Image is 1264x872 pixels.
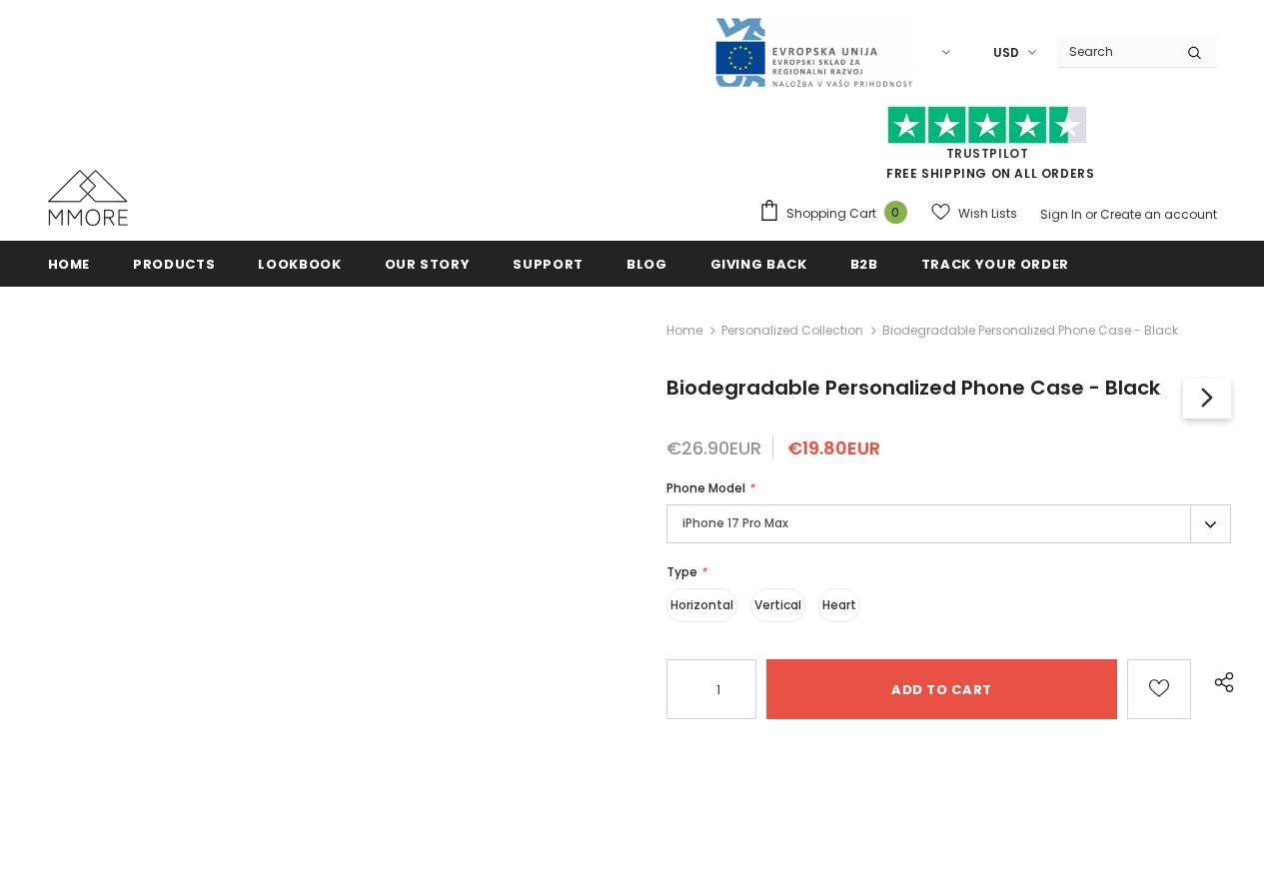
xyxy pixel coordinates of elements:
[666,319,702,343] a: Home
[993,43,1019,63] span: USD
[713,43,913,60] a: Javni Razpis
[850,241,878,286] a: B2B
[385,241,471,286] a: Our Story
[1100,206,1217,223] a: Create an account
[884,201,907,224] span: 0
[758,115,1217,182] span: FREE SHIPPING ON ALL ORDERS
[850,255,878,274] span: B2B
[750,588,805,622] label: Vertical
[666,374,1160,402] span: Biodegradable Personalized Phone Case - Black
[48,170,128,226] img: MMORE Cases
[666,588,737,622] label: Horizontal
[48,241,91,286] a: Home
[958,204,1017,224] span: Wish Lists
[513,241,584,286] a: support
[133,241,215,286] a: Products
[1085,206,1097,223] span: or
[258,241,341,286] a: Lookbook
[710,255,807,274] span: Giving back
[787,436,880,460] span: €19.80EUR
[385,255,471,274] span: Our Story
[713,16,913,89] img: Javni Razpis
[887,106,1087,145] img: Trust Pilot Stars
[666,479,745,496] span: Phone Model
[627,255,667,274] span: Blog
[133,255,215,274] span: Products
[931,196,1017,231] a: Wish Lists
[710,241,807,286] a: Giving back
[786,204,876,224] span: Shopping Cart
[513,255,584,274] span: support
[48,255,91,274] span: Home
[1040,206,1082,223] a: Sign In
[666,563,697,580] span: Type
[721,322,863,339] a: Personalized Collection
[758,199,917,229] a: Shopping Cart 0
[1057,37,1172,66] input: Search Site
[818,588,860,622] label: Heart
[921,241,1069,286] a: Track your order
[627,241,667,286] a: Blog
[258,255,341,274] span: Lookbook
[666,504,1231,543] label: iPhone 17 Pro Max
[921,255,1069,274] span: Track your order
[882,319,1178,343] span: Biodegradable Personalized Phone Case - Black
[946,145,1029,162] a: Trustpilot
[666,436,761,460] span: €26.90EUR
[766,659,1117,719] input: Add to cart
